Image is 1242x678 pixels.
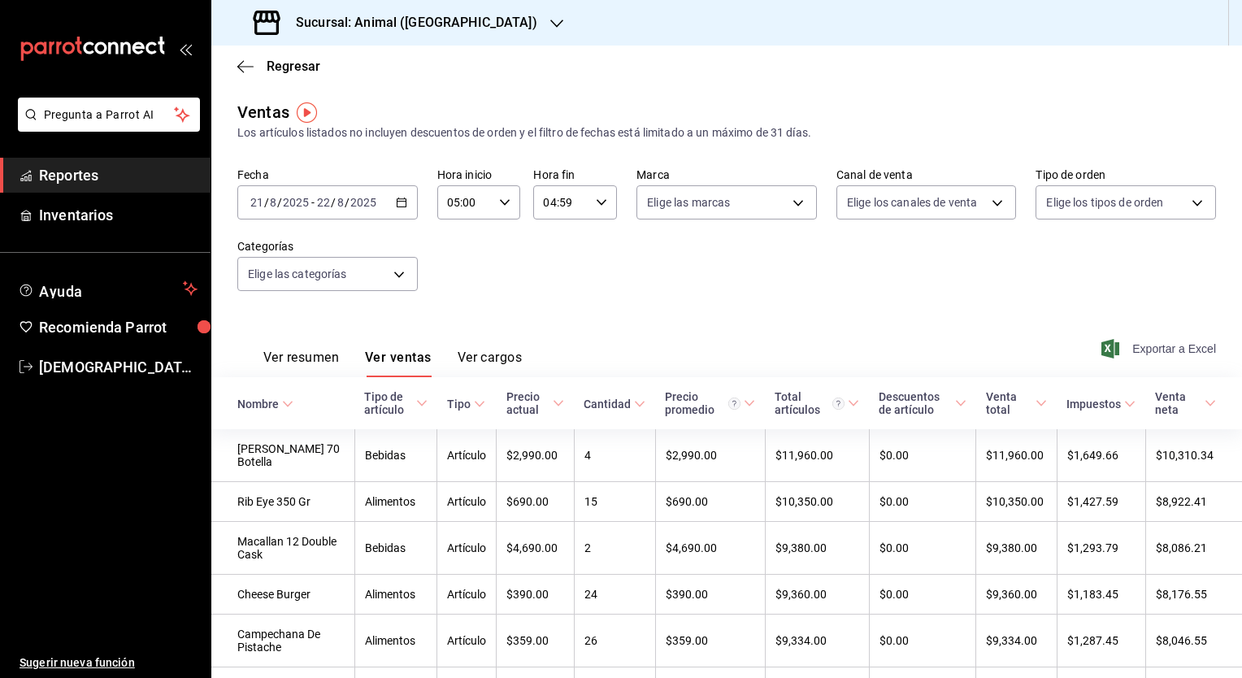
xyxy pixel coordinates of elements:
span: Sugerir nueva función [20,654,198,671]
td: $8,176.55 [1145,575,1242,615]
td: $9,360.00 [976,575,1057,615]
input: -- [250,196,264,209]
div: Total artículos [775,390,845,416]
td: Bebidas [354,429,436,482]
td: Cheese Burger [211,575,354,615]
td: 26 [574,615,655,667]
td: $1,649.66 [1057,429,1145,482]
label: Hora inicio [437,169,521,180]
td: Alimentos [354,482,436,522]
td: $390.00 [655,575,765,615]
span: Reportes [39,164,198,186]
button: Exportar a Excel [1105,339,1216,359]
label: Hora fin [533,169,617,180]
span: Recomienda Parrot [39,316,198,338]
button: Regresar [237,59,320,74]
span: Elige los tipos de orden [1046,194,1163,211]
td: $1,427.59 [1057,482,1145,522]
td: Campechana De Pistache [211,615,354,667]
td: $690.00 [497,482,575,522]
td: $390.00 [497,575,575,615]
span: [DEMOGRAPHIC_DATA][PERSON_NAME] [39,356,198,378]
input: ---- [350,196,377,209]
label: Tipo de orden [1036,169,1216,180]
td: Alimentos [354,615,436,667]
span: Regresar [267,59,320,74]
span: Ayuda [39,279,176,298]
button: Ver cargos [458,350,523,377]
td: $9,380.00 [976,522,1057,575]
span: Descuentos de artículo [879,390,966,416]
input: ---- [282,196,310,209]
td: $4,690.00 [655,522,765,575]
td: 2 [574,522,655,575]
td: $0.00 [869,482,975,522]
button: Pregunta a Parrot AI [18,98,200,132]
td: $10,350.00 [976,482,1057,522]
td: $0.00 [869,522,975,575]
h3: Sucursal: Animal ([GEOGRAPHIC_DATA]) [283,13,537,33]
div: Ventas [237,100,289,124]
a: Pregunta a Parrot AI [11,118,200,135]
div: Venta neta [1155,390,1201,416]
td: $1,293.79 [1057,522,1145,575]
span: Tipo [447,398,485,411]
td: $8,046.55 [1145,615,1242,667]
td: $1,183.45 [1057,575,1145,615]
td: $11,960.00 [765,429,869,482]
button: Ver ventas [365,350,432,377]
td: Rib Eye 350 Gr [211,482,354,522]
td: $1,287.45 [1057,615,1145,667]
td: Macallan 12 Double Cask [211,522,354,575]
div: Nombre [237,398,279,411]
td: 4 [574,429,655,482]
input: -- [316,196,331,209]
div: Precio promedio [665,390,740,416]
button: open_drawer_menu [179,42,192,55]
span: Impuestos [1066,398,1136,411]
div: navigation tabs [263,350,522,377]
td: $2,990.00 [655,429,765,482]
span: Elige los canales de venta [847,194,977,211]
td: 15 [574,482,655,522]
div: Los artículos listados no incluyen descuentos de orden y el filtro de fechas está limitado a un m... [237,124,1216,141]
div: Tipo [447,398,471,411]
div: Impuestos [1066,398,1121,411]
td: [PERSON_NAME] 70 Botella [211,429,354,482]
span: - [311,196,315,209]
td: $359.00 [655,615,765,667]
span: / [345,196,350,209]
span: / [277,196,282,209]
td: $4,690.00 [497,522,575,575]
span: Tipo de artículo [364,390,427,416]
td: $8,086.21 [1145,522,1242,575]
span: Total artículos [775,390,859,416]
div: Cantidad [584,398,631,411]
td: Artículo [437,575,497,615]
td: Bebidas [354,522,436,575]
label: Canal de venta [836,169,1017,180]
td: $10,310.34 [1145,429,1242,482]
span: Cantidad [584,398,645,411]
input: -- [337,196,345,209]
span: Venta total [986,390,1047,416]
input: -- [269,196,277,209]
td: $0.00 [869,575,975,615]
td: $11,960.00 [976,429,1057,482]
td: Artículo [437,615,497,667]
span: Venta neta [1155,390,1216,416]
td: $9,334.00 [976,615,1057,667]
span: Precio promedio [665,390,755,416]
span: Nombre [237,398,293,411]
img: Tooltip marker [297,102,317,123]
label: Categorías [237,241,418,252]
td: $359.00 [497,615,575,667]
label: Fecha [237,169,418,180]
td: Artículo [437,522,497,575]
td: $0.00 [869,615,975,667]
td: $0.00 [869,429,975,482]
td: $8,922.41 [1145,482,1242,522]
div: Descuentos de artículo [879,390,951,416]
td: 24 [574,575,655,615]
